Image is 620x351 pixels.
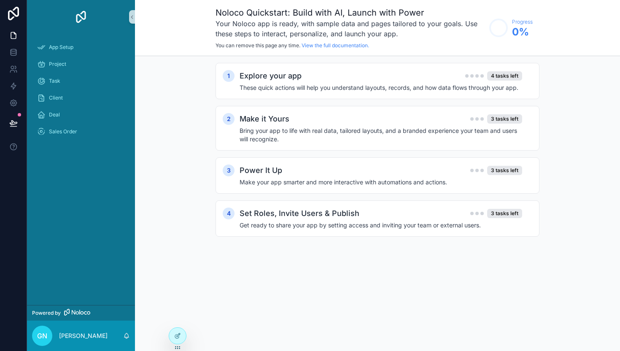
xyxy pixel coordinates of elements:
span: Progress [512,19,533,25]
span: Powered by [32,310,61,316]
span: Deal [49,111,60,118]
a: View the full documentation. [302,42,369,49]
a: Sales Order [32,124,130,139]
span: You can remove this page any time. [216,42,300,49]
a: Powered by [27,305,135,321]
p: [PERSON_NAME] [59,332,108,340]
a: Deal [32,107,130,122]
a: Client [32,90,130,105]
img: App logo [74,10,88,24]
div: scrollable content [27,34,135,150]
h3: Your Noloco app is ready, with sample data and pages tailored to your goals. Use these steps to i... [216,19,485,39]
span: Task [49,78,60,84]
a: Project [32,57,130,72]
h1: Noloco Quickstart: Build with AI, Launch with Power [216,7,485,19]
span: 0 % [512,25,533,39]
span: App Setup [49,44,73,51]
span: Client [49,94,63,101]
a: Task [32,73,130,89]
span: Sales Order [49,128,77,135]
span: Project [49,61,66,67]
span: GN [37,331,47,341]
a: App Setup [32,40,130,55]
